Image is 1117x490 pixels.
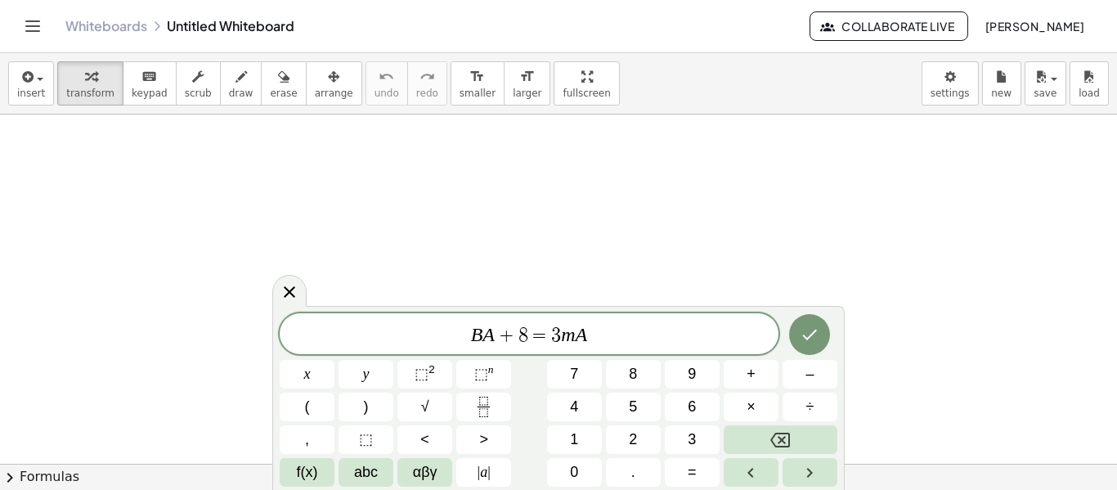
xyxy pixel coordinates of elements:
[123,61,177,106] button: keyboardkeypad
[1025,61,1066,106] button: save
[570,363,578,385] span: 7
[339,360,393,389] button: y
[339,425,393,454] button: Placeholder
[297,461,318,483] span: f(x)
[1034,88,1056,99] span: save
[570,429,578,451] span: 1
[810,11,968,41] button: Collaborate Live
[270,88,297,99] span: erase
[991,88,1012,99] span: new
[570,461,578,483] span: 0
[554,61,619,106] button: fullscreen
[451,61,505,106] button: format_sizesmaller
[65,18,147,34] a: Whiteboards
[456,425,511,454] button: Greater than
[528,326,552,345] span: =
[518,326,528,345] span: 8
[306,61,362,106] button: arrange
[280,360,334,389] button: x
[469,67,485,87] i: format_size
[366,61,408,106] button: undoundo
[482,324,495,345] var: A
[747,396,756,418] span: ×
[229,88,253,99] span: draw
[789,314,830,355] button: Done
[478,464,481,480] span: |
[665,360,720,389] button: 9
[141,67,157,87] i: keyboard
[8,61,54,106] button: insert
[985,19,1084,34] span: [PERSON_NAME]
[629,396,637,418] span: 5
[1070,61,1109,106] button: load
[806,396,814,418] span: ÷
[561,324,575,345] var: m
[576,324,588,345] var: A
[747,363,756,385] span: +
[922,61,979,106] button: settings
[688,363,696,385] span: 9
[823,19,954,34] span: Collaborate Live
[397,393,452,421] button: Square root
[471,324,483,345] var: B
[354,461,378,483] span: abc
[305,396,310,418] span: (
[551,326,561,345] span: 3
[724,360,778,389] button: Plus
[315,88,353,99] span: arrange
[456,360,511,389] button: Superscript
[504,61,550,106] button: format_sizelarger
[421,396,429,418] span: √
[688,429,696,451] span: 3
[428,363,435,375] sup: 2
[665,425,720,454] button: 3
[220,61,262,106] button: draw
[479,429,488,451] span: >
[547,360,602,389] button: 7
[665,458,720,487] button: Equals
[629,429,637,451] span: 2
[724,458,778,487] button: Left arrow
[783,458,837,487] button: Right arrow
[547,393,602,421] button: 4
[176,61,221,106] button: scrub
[17,88,45,99] span: insert
[488,363,494,375] sup: n
[20,13,46,39] button: Toggle navigation
[375,88,399,99] span: undo
[665,393,720,421] button: 6
[971,11,1097,41] button: [PERSON_NAME]
[805,363,814,385] span: –
[397,458,452,487] button: Greek alphabet
[66,88,114,99] span: transform
[359,429,373,451] span: ⬚
[415,366,428,382] span: ⬚
[570,396,578,418] span: 4
[724,425,837,454] button: Backspace
[783,360,837,389] button: Minus
[261,61,306,106] button: erase
[280,425,334,454] button: ,
[416,88,438,99] span: redo
[397,360,452,389] button: Squared
[419,67,435,87] i: redo
[606,458,661,487] button: .
[280,458,334,487] button: Functions
[456,458,511,487] button: Absolute value
[280,393,334,421] button: (
[606,360,661,389] button: 8
[547,458,602,487] button: 0
[339,393,393,421] button: )
[688,396,696,418] span: 6
[407,61,447,106] button: redoredo
[631,461,635,483] span: .
[413,461,437,483] span: αβγ
[563,88,610,99] span: fullscreen
[474,366,488,382] span: ⬚
[724,393,778,421] button: Times
[420,429,429,451] span: <
[982,61,1021,106] button: new
[363,363,370,385] span: y
[185,88,212,99] span: scrub
[783,393,837,421] button: Divide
